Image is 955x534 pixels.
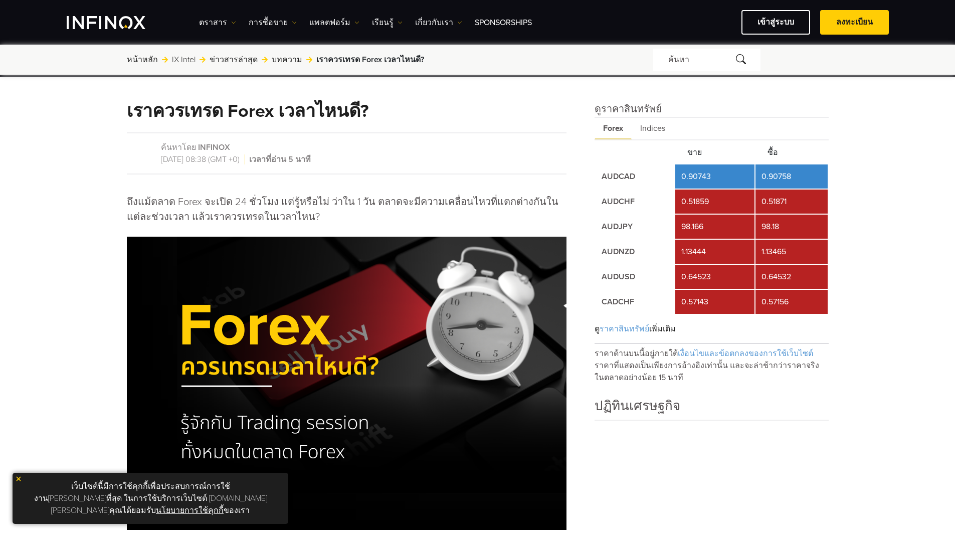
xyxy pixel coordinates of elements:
[595,343,829,384] p: ราคาด้านบนนี้อยู่ภายใต้ ราคาที่แสดงเป็นเพียงการอ้างอิงเท่านั้น และจะล่าช้ากว่าราคาจริงในตลาดอย่าง...
[755,141,828,163] th: ซื้อ
[653,49,760,71] div: ค้นหา
[678,348,813,359] span: เงื่อนไขและข้อตกลงของการใช้เว็บไซต์
[741,10,810,35] a: เข้าสู่ระบบ
[199,17,236,29] a: ตราสาร
[755,215,828,239] td: 98.18
[249,17,297,29] a: การซื้อขาย
[15,475,22,482] img: yellow close icon
[595,118,632,139] span: Forex
[675,215,754,239] td: 98.166
[247,154,311,164] span: เวลาที่อ่าน 5 นาที
[67,16,169,29] a: INFINOX Logo
[475,17,532,29] a: Sponsorships
[675,141,754,163] th: ขาย
[595,396,829,420] h4: ปฏิทินเศรษฐกิจ
[675,265,754,289] td: 0.64523
[156,505,224,515] a: นโยบายการใช้คุกกี้
[675,164,754,189] td: 0.90743
[600,324,649,334] span: ราคาสินทรัพย์
[595,315,829,343] div: ดู เพิ่มเติม
[200,57,206,63] img: arrow-right
[596,265,674,289] td: AUDUSD
[198,142,230,152] a: INFINOX
[372,17,403,29] a: เรียนรู้
[162,57,168,63] img: arrow-right
[596,190,674,214] td: AUDCHF
[161,142,196,152] span: ค้นหาโดย
[262,57,268,63] img: arrow-right
[596,240,674,264] td: AUDNZD
[172,54,196,66] a: IX Intel
[415,17,462,29] a: เกี่ยวกับเรา
[675,190,754,214] td: 0.51859
[127,102,368,121] h1: เราควรเทรด Forex เวลาไหนดี?
[316,54,424,66] span: เราควรเทรด Forex เวลาไหนดี?
[755,290,828,314] td: 0.57156
[596,290,674,314] td: CADCHF
[820,10,889,35] a: ลงทะเบียน
[161,154,245,164] span: [DATE] 08:38 (GMT +0)
[755,190,828,214] td: 0.51871
[755,265,828,289] td: 0.64532
[596,215,674,239] td: AUDJPY
[127,54,158,66] a: หน้าหลัก
[595,102,829,117] h4: ดูราคาสินทรัพย์
[632,118,674,139] span: Indices
[755,164,828,189] td: 0.90758
[309,17,359,29] a: แพลตฟอร์ม
[272,54,302,66] a: บทความ
[596,164,674,189] td: AUDCAD
[210,54,258,66] a: ข่าวสารล่าสุด
[127,195,566,225] p: ถึงแม้ตลาด Forex จะเปิด 24 ชั่วโมง แต่รู้หรือไม่ ว่าใน 1 วัน ตลาดจะมีความเคลื่อนไหวที่แตกต่างกันใ...
[755,240,828,264] td: 1.13465
[306,57,312,63] img: arrow-right
[18,478,283,519] p: เว็บไซต์นี้มีการใช้คุกกี้เพื่อประสบการณ์การใช้งาน[PERSON_NAME]ที่สุด ในการใช้บริการเว็บไซต์ [DOMA...
[675,290,754,314] td: 0.57143
[675,240,754,264] td: 1.13444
